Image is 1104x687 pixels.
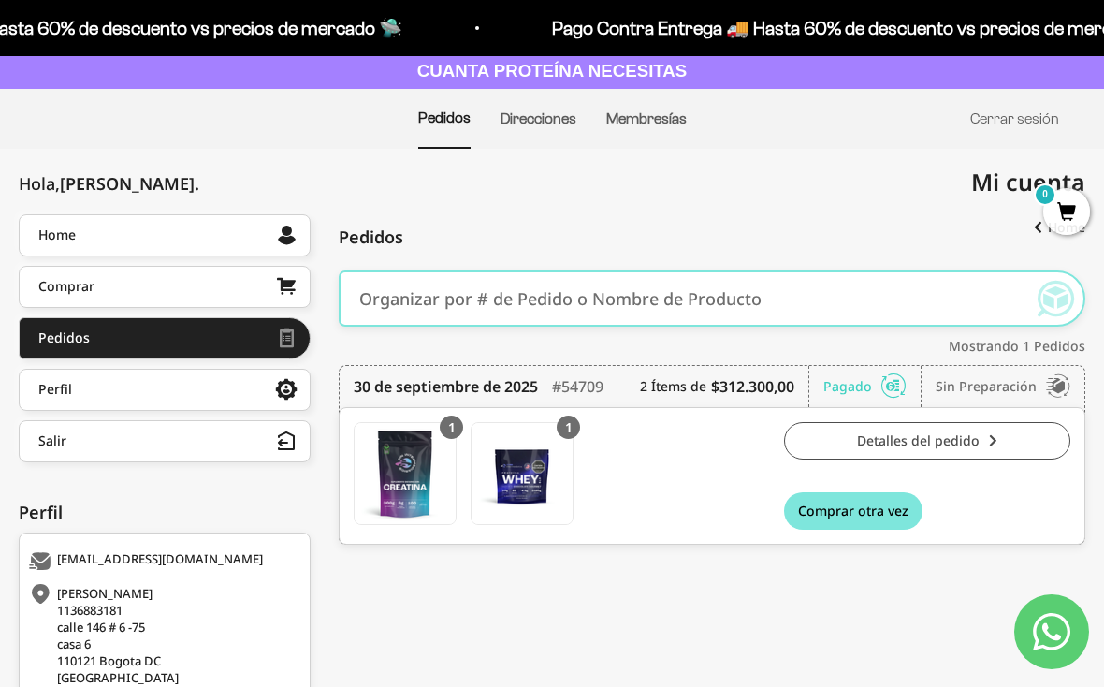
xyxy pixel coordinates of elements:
[798,504,908,518] span: Comprar otra vez
[29,585,296,686] div: [PERSON_NAME] 1136883181 calle 146 # 6 -75 casa 6 110121 Bogota DC [GEOGRAPHIC_DATA]
[38,434,66,447] div: Salir
[606,110,687,126] a: Membresías
[339,225,403,250] span: Pedidos
[440,416,463,439] div: 1
[970,110,1059,126] a: Cerrar sesión
[1020,211,1085,244] a: Home
[355,423,456,524] img: Translation missing: es.Creatina Monohidrato - 300g
[19,317,311,359] a: Pedidos
[1034,183,1056,206] mark: 0
[552,366,603,407] div: #54709
[640,366,809,407] div: 2 Ítems de
[19,369,311,411] a: Perfil
[195,172,199,195] span: .
[472,423,573,524] img: Translation missing: es.Proteína Whey - Chocolate / 5 libras (2280g)
[784,422,1070,460] a: Detalles del pedido
[418,110,471,125] a: Pedidos
[19,214,311,256] a: Home
[936,366,1070,407] div: Sin preparación
[38,331,90,344] div: Pedidos
[417,61,688,80] strong: CUANTA PROTEÍNA NECESITAS
[19,500,311,525] div: Perfil
[711,375,794,398] b: $312.300,00
[38,228,76,241] div: Home
[19,172,199,196] div: Hola,
[19,266,311,308] a: Comprar
[557,416,580,439] div: 1
[823,366,922,407] div: Pagado
[29,552,296,571] div: [EMAIL_ADDRESS][DOMAIN_NAME]
[38,383,72,396] div: Perfil
[339,336,1085,356] div: Mostrando 1 Pedidos
[971,166,1085,197] span: Mi cuenta
[60,172,199,195] span: [PERSON_NAME]
[1043,203,1090,224] a: 0
[354,422,457,525] a: Creatina Monohidrato - 300g
[354,375,538,398] time: 30 de septiembre de 2025
[471,422,574,525] a: Proteína Whey - Chocolate / 5 libras (2280g)
[19,420,311,462] button: Salir
[784,492,922,530] button: Comprar otra vez
[501,110,576,126] a: Direcciones
[359,275,1009,322] input: Organizar por # de Pedido o Nombre de Producto
[38,280,94,293] div: Comprar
